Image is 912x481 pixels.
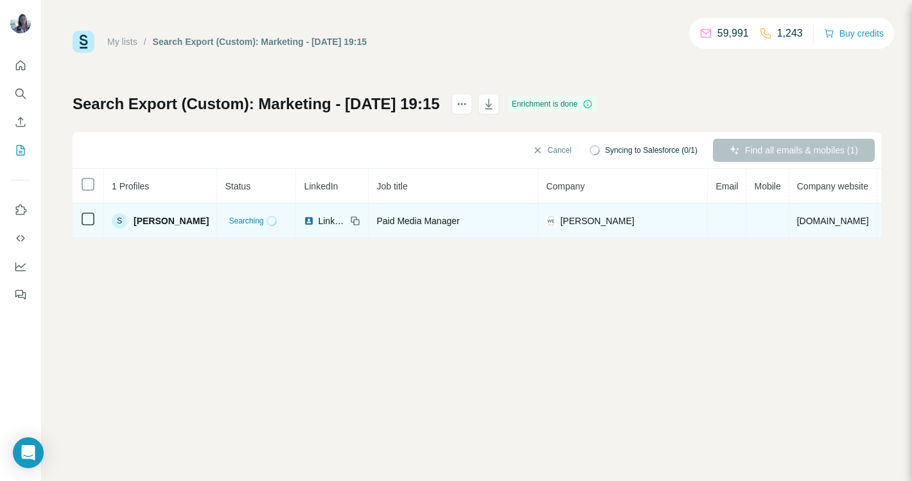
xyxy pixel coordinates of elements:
[717,26,749,41] p: 59,991
[824,24,884,42] button: Buy credits
[546,216,556,226] img: company-logo
[10,283,31,306] button: Feedback
[10,54,31,77] button: Quick start
[523,139,581,162] button: Cancel
[112,181,149,191] span: 1 Profiles
[797,216,869,226] span: [DOMAIN_NAME]
[452,94,472,114] button: actions
[10,227,31,250] button: Use Surfe API
[10,255,31,278] button: Dashboard
[304,181,338,191] span: LinkedIn
[10,110,31,134] button: Enrich CSV
[13,437,44,468] div: Open Intercom Messenger
[605,144,697,156] span: Syncing to Salesforce (0/1)
[73,94,440,114] h1: Search Export (Custom): Marketing - [DATE] 19:15
[560,214,634,227] span: [PERSON_NAME]
[10,139,31,162] button: My lists
[153,35,367,48] div: Search Export (Custom): Marketing - [DATE] 19:15
[376,181,407,191] span: Job title
[304,216,314,226] img: LinkedIn logo
[10,198,31,222] button: Use Surfe on LinkedIn
[10,82,31,105] button: Search
[225,181,250,191] span: Status
[73,31,94,53] img: Surfe Logo
[797,181,868,191] span: Company website
[229,215,263,227] span: Searching
[10,13,31,33] img: Avatar
[112,213,127,229] div: S
[715,181,738,191] span: Email
[318,214,346,227] span: LinkedIn
[134,214,209,227] span: [PERSON_NAME]
[777,26,803,41] p: 1,243
[376,216,459,226] span: Paid Media Manager
[508,96,597,112] div: Enrichment is done
[144,35,146,48] li: /
[107,37,137,47] a: My lists
[546,181,584,191] span: Company
[754,181,780,191] span: Mobile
